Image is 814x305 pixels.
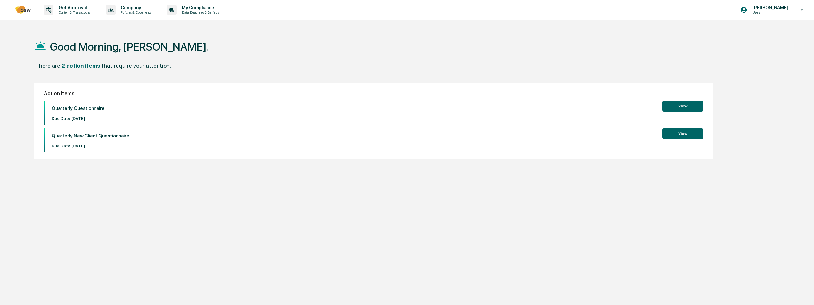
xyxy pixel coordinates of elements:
p: Content & Transactions [53,10,93,15]
p: Get Approval [53,5,93,10]
p: Users [747,10,791,15]
div: that require your attention. [102,62,171,69]
h1: Good Morning, [PERSON_NAME]. [50,40,209,53]
button: View [662,128,703,139]
p: Due Date: [DATE] [52,116,105,121]
div: 2 action items [61,62,100,69]
p: Due Date: [DATE] [52,144,129,148]
p: [PERSON_NAME] [747,5,791,10]
p: Quarterly New Client Questionnaire [52,133,129,139]
p: Policies & Documents [116,10,154,15]
img: logo [15,6,31,14]
a: View [662,103,703,109]
h2: Action Items [44,90,703,97]
p: Data, Deadlines & Settings [177,10,222,15]
p: Company [116,5,154,10]
div: There are [35,62,60,69]
a: View [662,130,703,136]
p: Quarterly Questionnaire [52,106,105,111]
p: My Compliance [177,5,222,10]
button: View [662,101,703,112]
